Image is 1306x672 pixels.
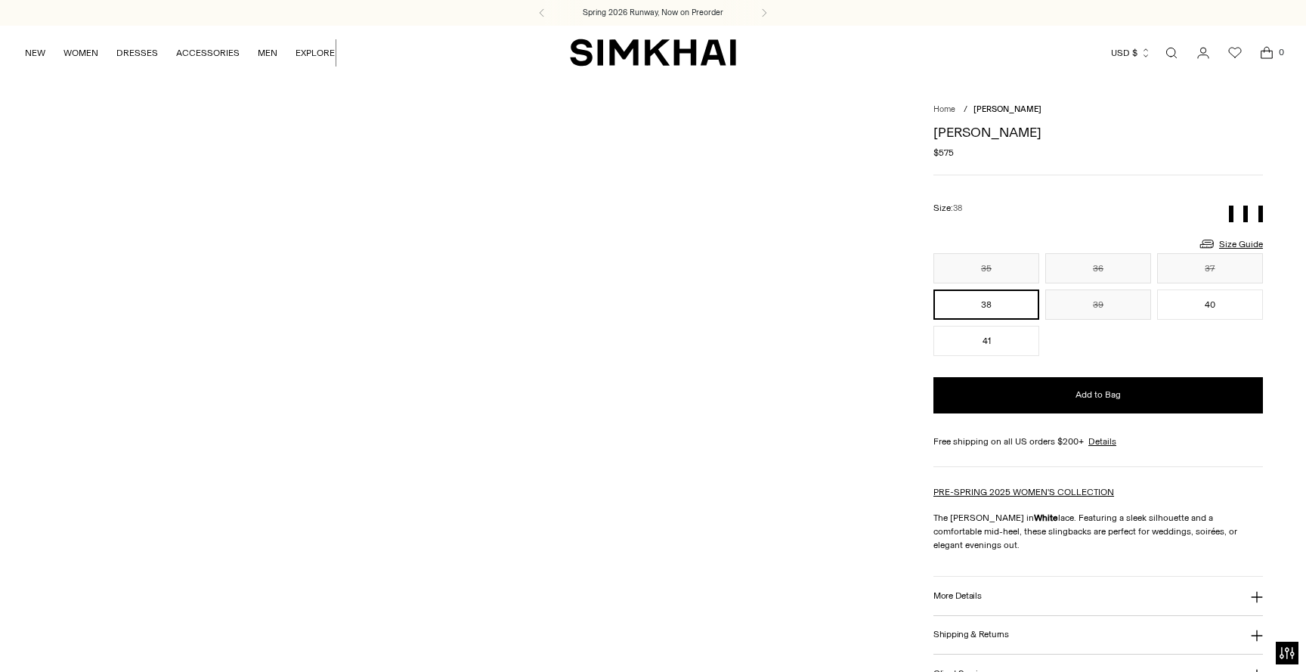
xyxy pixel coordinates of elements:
[176,36,240,70] a: ACCESSORIES
[933,104,955,114] a: Home
[1075,389,1121,401] span: Add to Bag
[1088,435,1116,448] a: Details
[933,435,1263,448] div: Free shipping on all US orders $200+
[25,36,45,70] a: NEW
[1034,513,1058,523] strong: White
[1252,38,1282,68] a: Open cart modal
[933,577,1263,615] button: More Details
[933,146,954,159] span: $575
[933,326,1039,356] button: 41
[258,36,277,70] a: MEN
[933,125,1263,139] h1: [PERSON_NAME]
[1045,253,1151,283] button: 36
[1111,36,1151,70] button: USD $
[933,487,1114,497] a: PRE-SPRING 2025 WOMEN'S COLLECTION
[296,36,335,70] a: EXPLORE
[1274,45,1288,59] span: 0
[63,36,98,70] a: WOMEN
[933,290,1039,320] button: 38
[933,616,1263,655] button: Shipping & Returns
[570,38,736,67] a: SIMKHAI
[1157,290,1263,320] button: 40
[964,104,967,116] div: /
[1045,290,1151,320] button: 39
[933,630,1009,639] h3: Shipping & Returns
[1156,38,1187,68] a: Open search modal
[933,591,981,601] h3: More Details
[933,253,1039,283] button: 35
[933,201,962,215] label: Size:
[933,104,1263,116] nav: breadcrumbs
[1198,234,1263,253] a: Size Guide
[933,511,1263,552] p: The [PERSON_NAME] in lace. Featuring a sleek silhouette and a comfortable mid-heel, these slingba...
[1157,253,1263,283] button: 37
[933,377,1263,413] button: Add to Bag
[1188,38,1218,68] a: Go to the account page
[973,104,1041,114] span: [PERSON_NAME]
[1220,38,1250,68] a: Wishlist
[116,36,158,70] a: DRESSES
[953,203,962,213] span: 38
